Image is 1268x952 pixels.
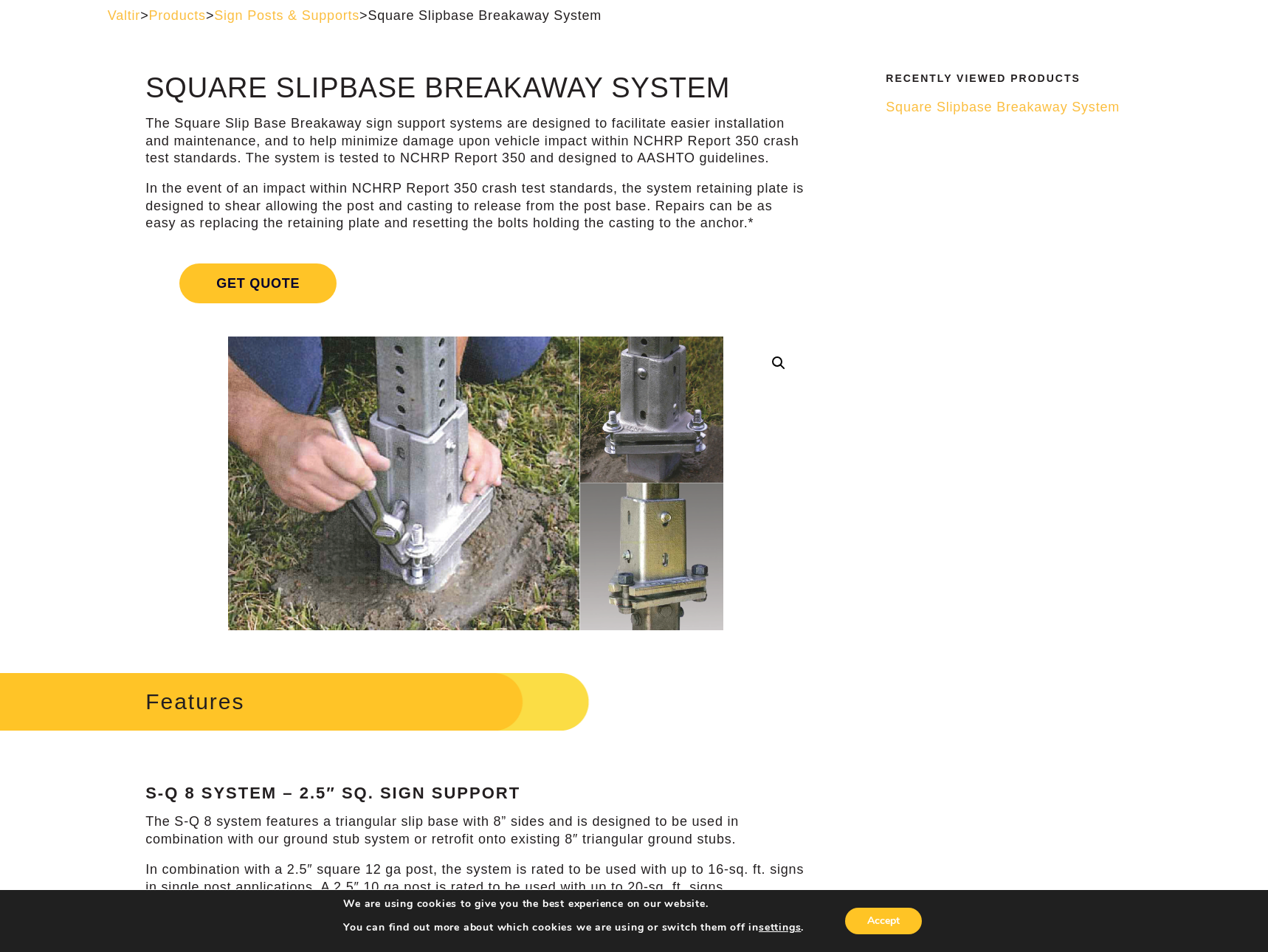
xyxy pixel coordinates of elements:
p: The Square Slip Base Breakaway sign support systems are designed to facilitate easier installatio... [145,115,805,167]
a: Sign Posts & Supports [214,8,359,23]
strong: S-Q 8 System – 2.5″ Sq. Sign Support [145,784,520,802]
p: We are using cookies to give you the best experience on our website. [343,897,804,911]
div: > > > [108,7,1161,24]
a: Valtir [108,8,140,23]
a: Square Slipbase Breakaway System [886,99,1151,116]
button: Accept [845,908,922,934]
p: You can find out more about which cookies we are using or switch them off in . [343,921,804,934]
h2: Recently Viewed Products [886,73,1151,84]
span: Square Slipbase Breakaway System [368,8,602,23]
p: In the event of an impact within NCHRP Report 350 crash test standards, the system retaining plat... [145,180,805,232]
p: In combination with a 2.5″ square 12 ga post, the system is rated to be used with up to 16-sq. ft... [145,861,805,896]
a: Products [148,8,205,23]
p: The S-Q 8 system features a triangular slip base with 8” sides and is designed to be used in comb... [145,813,805,848]
a: Get Quote [145,246,805,321]
h1: Square Slipbase Breakaway System [145,73,805,104]
span: Square Slipbase Breakaway System [886,100,1120,114]
button: settings [759,921,801,934]
span: Get Quote [179,263,337,303]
